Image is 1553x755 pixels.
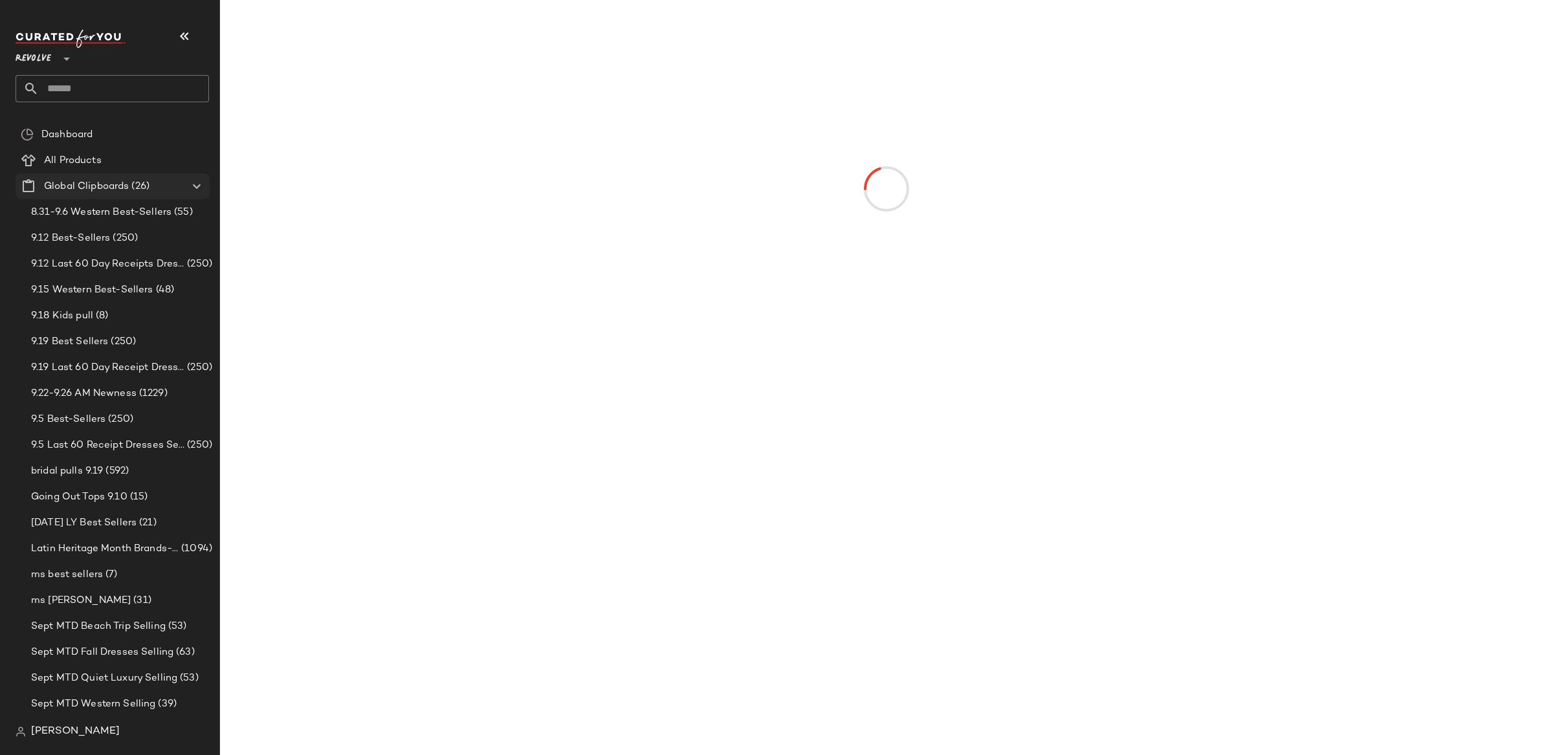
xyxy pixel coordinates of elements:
[31,724,120,739] span: [PERSON_NAME]
[131,593,151,608] span: (31)
[31,464,103,479] span: bridal pulls 9.19
[137,516,157,531] span: (21)
[129,179,149,194] span: (26)
[184,360,212,375] span: (250)
[31,697,155,712] span: Sept MTD Western Selling
[31,309,93,323] span: 9.18 Kids pull
[16,727,26,737] img: svg%3e
[31,516,137,531] span: [DATE] LY Best Sellers
[93,309,108,323] span: (8)
[171,205,193,220] span: (55)
[31,334,108,349] span: 9.19 Best Sellers
[31,542,179,556] span: Latin Heritage Month Brands- DO NOT DELETE
[166,619,187,634] span: (53)
[184,438,212,453] span: (250)
[108,334,136,349] span: (250)
[31,257,184,272] span: 9.12 Last 60 Day Receipts Dresses
[16,44,51,67] span: Revolve
[16,30,126,48] img: cfy_white_logo.C9jOOHJF.svg
[177,671,199,686] span: (53)
[103,567,117,582] span: (7)
[31,619,166,634] span: Sept MTD Beach Trip Selling
[31,386,137,401] span: 9.22-9.26 AM Newness
[41,127,93,142] span: Dashboard
[31,567,103,582] span: ms best sellers
[31,412,105,427] span: 9.5 Best-Sellers
[31,671,177,686] span: Sept MTD Quiet Luxury Selling
[155,697,177,712] span: (39)
[31,283,153,298] span: 9.15 Western Best-Sellers
[179,542,212,556] span: (1094)
[105,412,133,427] span: (250)
[31,645,173,660] span: Sept MTD Fall Dresses Selling
[21,128,34,141] img: svg%3e
[31,593,131,608] span: ms [PERSON_NAME]
[137,386,168,401] span: (1229)
[127,490,148,505] span: (15)
[103,464,129,479] span: (592)
[31,205,171,220] span: 8.31-9.6 Western Best-Sellers
[184,257,212,272] span: (250)
[173,645,195,660] span: (63)
[44,179,129,194] span: Global Clipboards
[44,153,102,168] span: All Products
[31,231,110,246] span: 9.12 Best-Sellers
[153,283,175,298] span: (48)
[31,490,127,505] span: Going Out Tops 9.10
[31,438,184,453] span: 9.5 Last 60 Receipt Dresses Selling
[31,360,184,375] span: 9.19 Last 60 Day Receipt Dresses Selling
[110,231,138,246] span: (250)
